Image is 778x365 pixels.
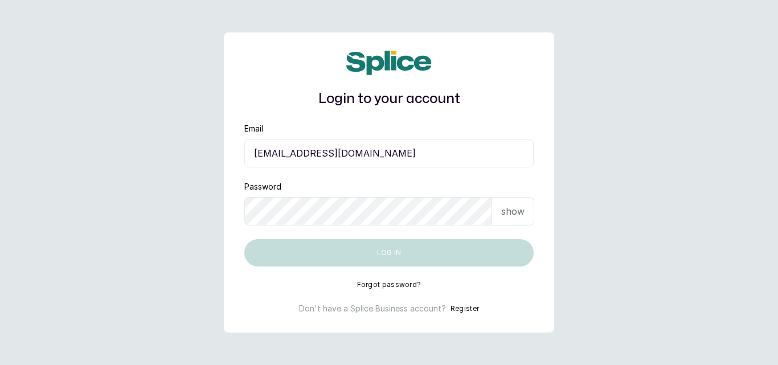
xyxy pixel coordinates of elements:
[451,303,479,314] button: Register
[244,239,534,266] button: Log in
[357,280,421,289] button: Forgot password?
[501,204,525,218] p: show
[299,303,446,314] p: Don't have a Splice Business account?
[244,181,281,192] label: Password
[244,139,534,167] input: email@acme.com
[244,123,263,134] label: Email
[244,89,534,109] h1: Login to your account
